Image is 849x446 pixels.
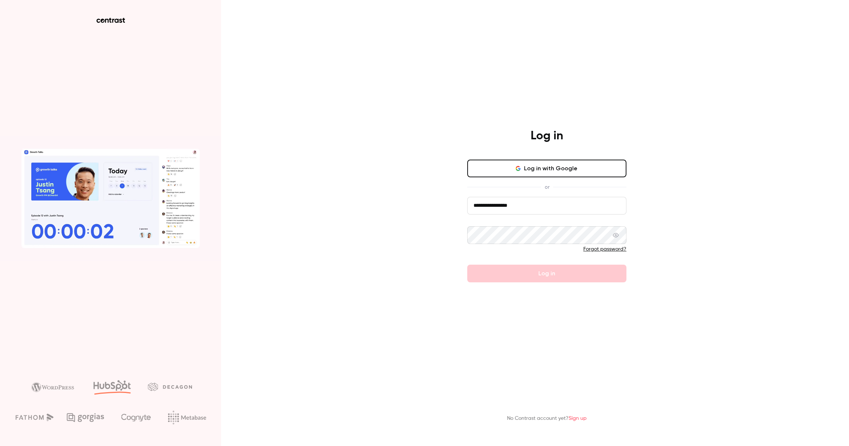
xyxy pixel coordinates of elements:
a: Sign up [569,416,587,421]
h4: Log in [531,129,563,143]
p: No Contrast account yet? [507,415,587,422]
a: Forgot password? [583,247,626,252]
span: or [541,183,553,191]
button: Log in with Google [467,160,626,177]
img: decagon [148,383,192,391]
